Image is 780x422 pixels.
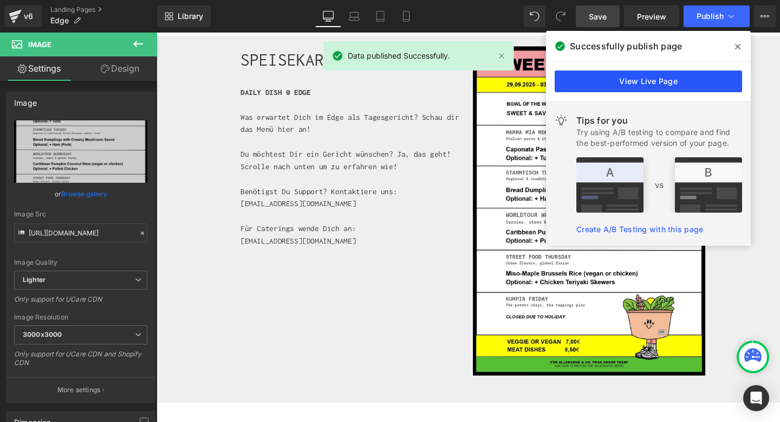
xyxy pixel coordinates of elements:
[50,16,69,25] span: Edge
[14,295,147,311] div: Only support for UCare CDN
[88,15,333,43] h1: SPEISEKARTE
[157,5,211,27] a: New Library
[393,5,419,27] a: Mobile
[570,40,682,53] span: Successfully publish page
[14,314,147,321] div: Image Resolution
[88,213,327,226] p: [EMAIL_ADDRESS][DOMAIN_NAME]
[14,92,37,107] div: Image
[367,5,393,27] a: Tablet
[637,11,666,22] span: Preview
[88,82,327,108] p: Was erwartet Dich im Edge als Tagesgericht? Schau dir das Menü hier an!
[178,11,203,21] span: Library
[341,5,367,27] a: Laptop
[576,127,742,149] div: Try using A/B testing to compare and find the best-performed version of your page.
[684,5,750,27] button: Publish
[81,56,159,81] a: Design
[14,188,147,200] div: or
[589,11,607,22] span: Save
[754,5,776,27] button: More
[4,5,42,27] a: v6
[524,5,545,27] button: Undo
[743,385,769,411] div: Open Intercom Messenger
[88,58,162,67] strong: DAILY DISH @ EDGE
[697,12,724,21] span: Publish
[348,50,450,62] span: Data published Successfully.
[6,377,155,402] button: More settings
[14,259,147,266] div: Image Quality
[28,40,51,49] span: Image
[88,122,327,148] p: Du möchtest Dir ein Gericht wünschen? Ja, das geht! Scrolle nach unten um zu erfahren wie!
[14,210,147,218] div: Image Src
[88,161,327,174] p: Benötigst Du Support? Kontaktiere uns:
[57,385,101,395] p: More settings
[50,5,157,14] a: Landing Pages
[88,174,327,187] p: [EMAIL_ADDRESS][DOMAIN_NAME]
[61,184,107,203] a: Browse gallery
[14,223,147,242] input: Link
[576,157,742,213] img: tip.png
[576,225,703,234] a: Create A/B Testing with this page
[14,350,147,374] div: Only support for UCare CDN and Shopify CDN
[23,276,45,284] b: Lighter
[555,71,742,92] a: View Live Page
[22,9,35,23] div: v6
[624,5,679,27] a: Preview
[315,5,341,27] a: Desktop
[550,5,571,27] button: Redo
[23,330,62,338] b: 3000x3000
[555,114,568,127] img: light.svg
[576,114,742,127] div: Tips for you
[88,200,327,213] p: Für Caterings wende Dich an:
